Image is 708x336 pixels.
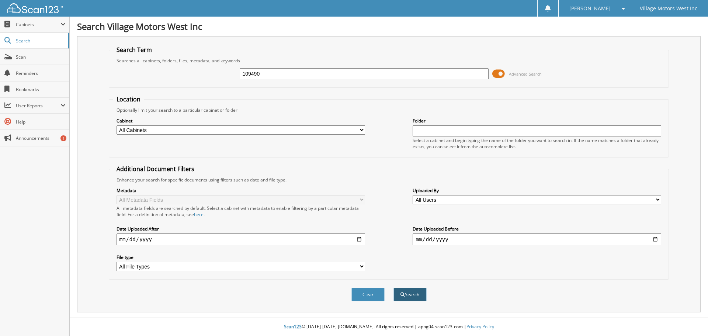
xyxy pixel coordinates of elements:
iframe: Chat Widget [671,301,708,336]
span: Search [16,38,65,44]
button: Search [393,288,427,301]
a: Privacy Policy [466,323,494,330]
span: Announcements [16,135,66,141]
div: All metadata fields are searched by default. Select a cabinet with metadata to enable filtering b... [117,205,365,218]
span: Village Motors West Inc [640,6,697,11]
div: Optionally limit your search to a particular cabinet or folder [113,107,665,113]
label: Date Uploaded After [117,226,365,232]
div: 1 [60,135,66,141]
span: Cabinets [16,21,60,28]
button: Clear [351,288,385,301]
label: Date Uploaded Before [413,226,661,232]
label: File type [117,254,365,260]
a: here [194,211,204,218]
input: start [117,233,365,245]
legend: Location [113,95,144,103]
legend: Additional Document Filters [113,165,198,173]
label: Metadata [117,187,365,194]
legend: Search Term [113,46,156,54]
span: Bookmarks [16,86,66,93]
span: Advanced Search [509,71,542,77]
span: User Reports [16,103,60,109]
h1: Search Village Motors West Inc [77,20,701,32]
input: end [413,233,661,245]
div: Searches all cabinets, folders, files, metadata, and keywords [113,58,665,64]
label: Folder [413,118,661,124]
span: Scan [16,54,66,60]
label: Cabinet [117,118,365,124]
div: Enhance your search for specific documents using filters such as date and file type. [113,177,665,183]
span: Reminders [16,70,66,76]
span: Help [16,119,66,125]
label: Uploaded By [413,187,661,194]
span: [PERSON_NAME] [569,6,611,11]
div: Select a cabinet and begin typing the name of the folder you want to search in. If the name match... [413,137,661,150]
div: © [DATE]-[DATE] [DOMAIN_NAME]. All rights reserved | appg04-scan123-com | [70,318,708,336]
img: scan123-logo-white.svg [7,3,63,13]
span: Scan123 [284,323,302,330]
